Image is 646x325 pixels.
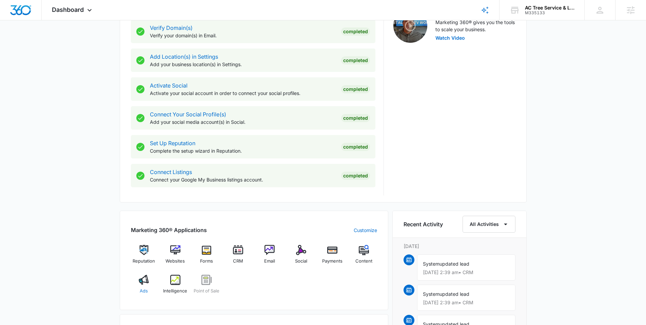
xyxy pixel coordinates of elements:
div: Completed [341,56,370,64]
p: Verify your domain(s) in Email. [150,32,336,39]
a: Payments [319,245,346,269]
p: [DATE] [404,243,515,250]
h6: Recent Activity [404,220,443,228]
span: updated lead [439,261,469,267]
h2: Marketing 360® Applications [131,226,207,234]
a: Ads [131,275,157,299]
button: All Activities [463,216,515,233]
span: System [423,291,439,297]
p: Add your social media account(s) in Social. [150,118,336,126]
p: Activate your social account in order to connect your social profiles. [150,90,336,97]
span: Reputation [133,258,155,265]
img: Intro Video [393,9,427,43]
span: Content [355,258,372,265]
p: Add your business location(s) in Settings. [150,61,336,68]
p: Connect your Google My Business listings account. [150,176,336,183]
a: Forms [194,245,220,269]
span: System [423,261,439,267]
p: Complete the setup wizard in Reputation. [150,147,336,154]
a: Connect Listings [150,169,192,175]
span: Dashboard [52,6,84,13]
a: Activate Social [150,82,188,89]
span: Intelligence [163,288,187,294]
span: updated lead [439,291,469,297]
span: Email [264,258,275,265]
a: Websites [162,245,188,269]
div: account id [525,11,574,15]
span: Ads [140,288,148,294]
a: CRM [225,245,251,269]
a: Add Location(s) in Settings [150,53,218,60]
div: Completed [341,114,370,122]
p: [DATE] 2:39 am • CRM [423,300,510,305]
span: Forms [200,258,213,265]
div: Completed [341,143,370,151]
a: Point of Sale [194,275,220,299]
a: Connect Your Social Profile(s) [150,111,226,118]
a: Intelligence [162,275,188,299]
span: Websites [165,258,185,265]
div: Completed [341,85,370,93]
span: Payments [322,258,342,265]
a: Verify Domain(s) [150,24,193,31]
div: account name [525,5,574,11]
span: Social [295,258,307,265]
a: Email [257,245,283,269]
button: Watch Video [435,36,465,40]
a: Customize [354,227,377,234]
span: CRM [233,258,243,265]
a: Social [288,245,314,269]
a: Content [351,245,377,269]
div: Completed [341,27,370,36]
a: Reputation [131,245,157,269]
p: Marketing 360® gives you the tools to scale your business. [435,19,515,33]
a: Set Up Reputation [150,140,195,147]
span: Point of Sale [194,288,219,294]
div: Completed [341,172,370,180]
p: [DATE] 2:39 am • CRM [423,270,510,275]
